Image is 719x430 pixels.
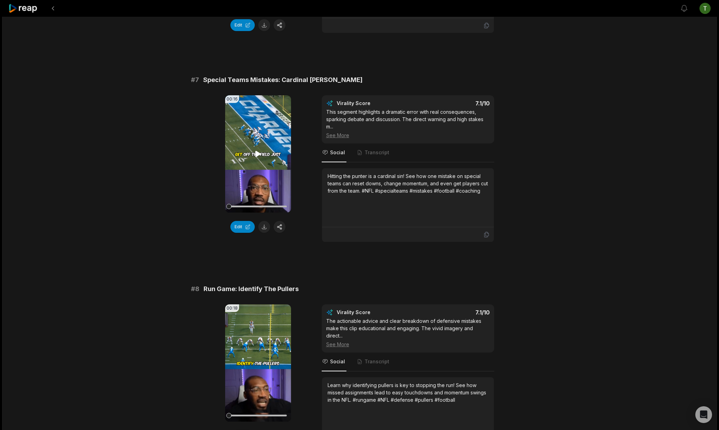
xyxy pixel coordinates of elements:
[330,149,345,156] span: Social
[191,75,199,85] span: # 7
[415,100,490,107] div: 7.1 /10
[322,353,494,371] nav: Tabs
[330,358,345,365] span: Social
[225,304,291,422] video: Your browser does not support mp4 format.
[326,108,490,139] div: This segment highlights a dramatic error with real consequences, sparking debate and discussion. ...
[337,309,412,316] div: Virality Score
[225,95,291,213] video: Your browser does not support mp4 format.
[326,132,490,139] div: See More
[230,221,255,233] button: Edit
[695,406,712,423] div: Open Intercom Messenger
[230,19,255,31] button: Edit
[328,172,488,194] div: Hitting the punter is a cardinal sin! See how one mistake on special teams can reset downs, chang...
[204,284,299,294] span: Run Game: Identify The Pullers
[365,149,389,156] span: Transcript
[203,75,362,85] span: Special Teams Mistakes: Cardinal [PERSON_NAME]
[337,100,412,107] div: Virality Score
[326,317,490,348] div: The actionable advice and clear breakdown of defensive mistakes make this clip educational and en...
[322,143,494,162] nav: Tabs
[415,309,490,316] div: 7.1 /10
[326,341,490,348] div: See More
[328,381,488,403] div: Learn why identifying pullers is key to stopping the run! See how missed assignments lead to easy...
[365,358,389,365] span: Transcript
[191,284,199,294] span: # 8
